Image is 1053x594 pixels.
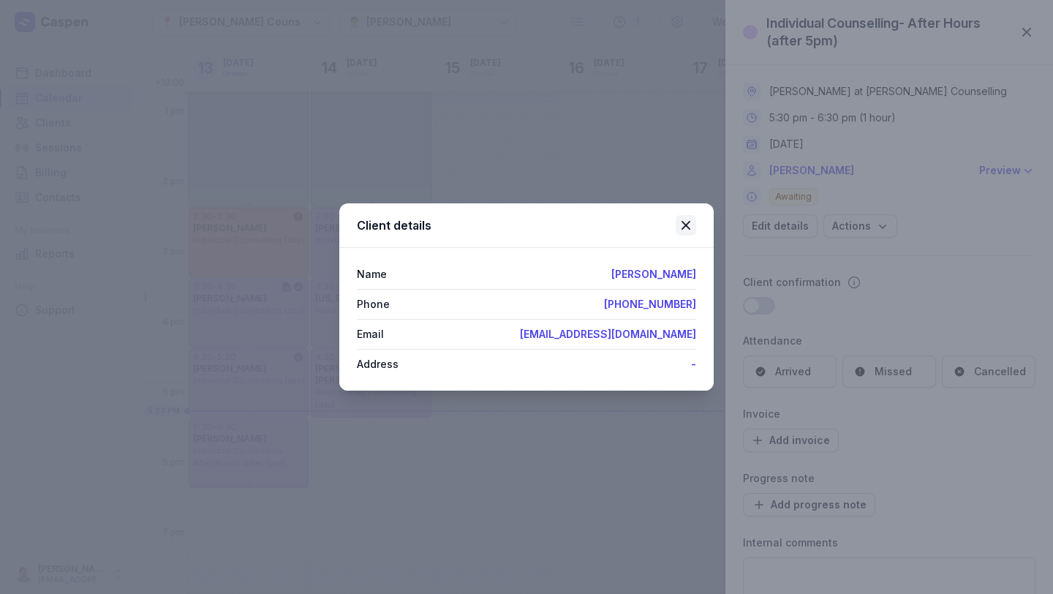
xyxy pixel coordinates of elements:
[357,326,384,343] div: Email
[611,268,696,280] a: [PERSON_NAME]
[691,358,696,370] a: -
[357,296,390,313] div: Phone
[357,266,387,283] div: Name
[604,298,696,310] a: [PHONE_NUMBER]
[357,217,676,234] div: Client details
[357,356,399,373] div: Address
[520,328,696,340] a: [EMAIL_ADDRESS][DOMAIN_NAME]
